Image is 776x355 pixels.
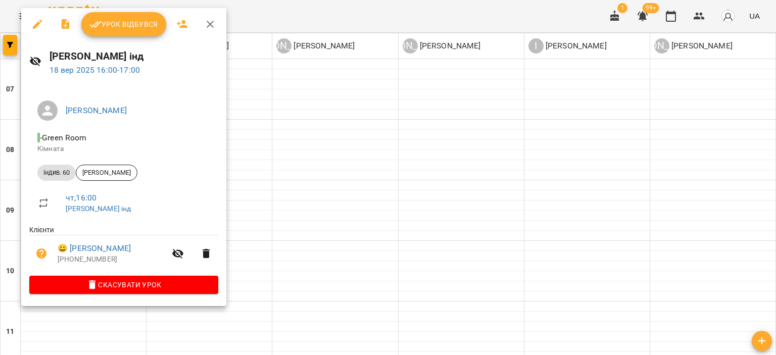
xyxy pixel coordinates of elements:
[37,279,210,291] span: Скасувати Урок
[37,168,76,177] span: індив. 60
[50,48,218,64] h6: [PERSON_NAME] інд
[58,255,166,265] p: [PHONE_NUMBER]
[66,193,96,202] a: чт , 16:00
[89,18,158,30] span: Урок відбувся
[58,242,131,255] a: 😀 [PERSON_NAME]
[81,12,166,36] button: Урок відбувся
[50,65,140,75] a: 18 вер 2025 16:00-17:00
[76,168,137,177] span: [PERSON_NAME]
[76,165,137,181] div: [PERSON_NAME]
[29,276,218,294] button: Скасувати Урок
[37,144,210,154] p: Кімната
[37,133,89,142] span: - Green Room
[66,106,127,115] a: [PERSON_NAME]
[66,205,131,213] a: [PERSON_NAME] інд
[29,241,54,266] button: Візит ще не сплачено. Додати оплату?
[29,225,218,275] ul: Клієнти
